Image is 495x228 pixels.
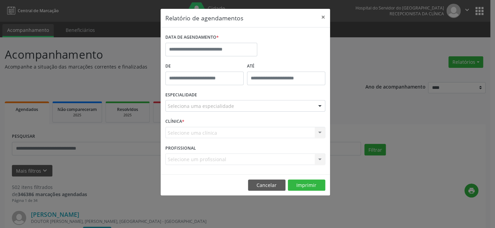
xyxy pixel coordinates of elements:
label: PROFISSIONAL [165,143,196,153]
button: Imprimir [288,179,325,191]
span: Seleciona uma especialidade [168,102,234,110]
label: ATÉ [247,61,325,72]
button: Cancelar [248,179,285,191]
button: Close [316,9,330,25]
label: ESPECIALIDADE [165,90,197,100]
label: DATA DE AGENDAMENTO [165,32,219,43]
h5: Relatório de agendamentos [165,14,243,22]
label: CLÍNICA [165,116,184,127]
label: De [165,61,244,72]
